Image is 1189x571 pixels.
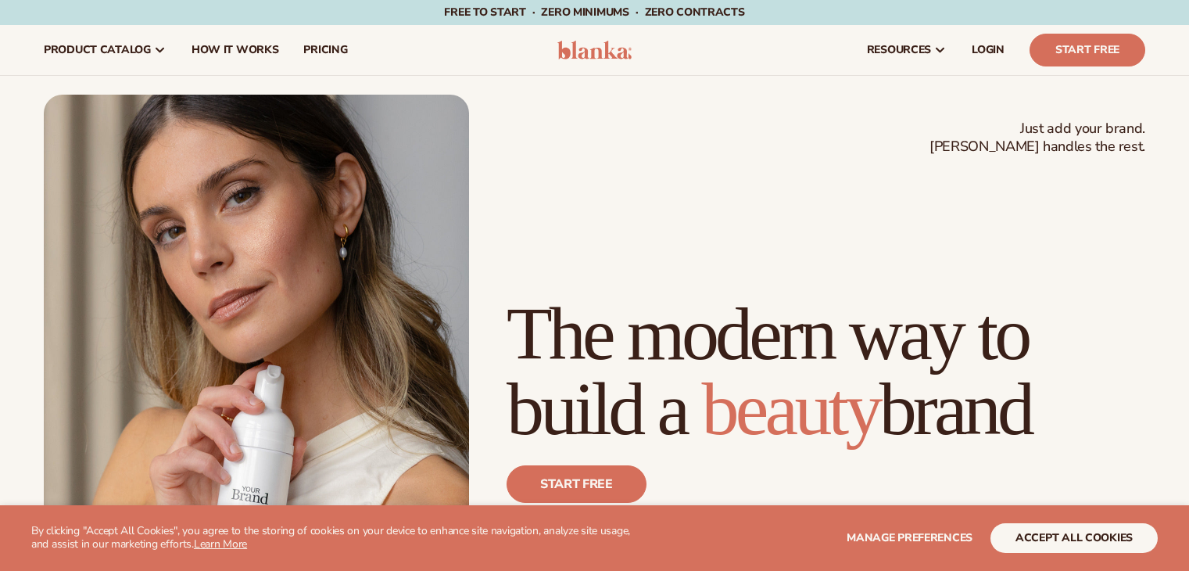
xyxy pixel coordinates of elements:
span: resources [867,44,931,56]
button: accept all cookies [990,523,1158,553]
span: beauty [702,367,879,451]
a: pricing [291,25,360,75]
span: Just add your brand. [PERSON_NAME] handles the rest. [929,120,1145,156]
a: resources [854,25,959,75]
span: product catalog [44,44,151,56]
span: LOGIN [972,44,1005,56]
a: Learn More [194,537,247,551]
button: Manage preferences [847,523,972,553]
a: LOGIN [959,25,1017,75]
a: How It Works [179,25,292,75]
p: By clicking "Accept All Cookies", you agree to the storing of cookies on your device to enhance s... [31,525,648,551]
span: Free to start · ZERO minimums · ZERO contracts [444,5,744,20]
span: How It Works [192,44,279,56]
span: Manage preferences [847,530,972,545]
span: pricing [303,44,347,56]
h1: The modern way to build a brand [507,296,1145,447]
a: Start Free [1030,34,1145,66]
a: Start free [507,465,646,503]
a: product catalog [31,25,179,75]
img: logo [557,41,632,59]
